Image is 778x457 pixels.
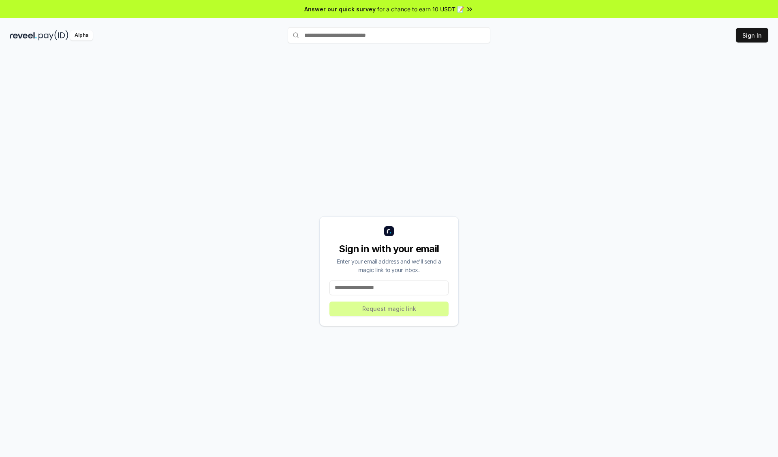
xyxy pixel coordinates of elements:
img: logo_small [384,226,394,236]
span: for a chance to earn 10 USDT 📝 [377,5,464,13]
button: Sign In [736,28,768,43]
span: Answer our quick survey [304,5,376,13]
img: pay_id [38,30,68,40]
div: Enter your email address and we’ll send a magic link to your inbox. [329,257,449,274]
div: Sign in with your email [329,242,449,255]
div: Alpha [70,30,93,40]
img: reveel_dark [10,30,37,40]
